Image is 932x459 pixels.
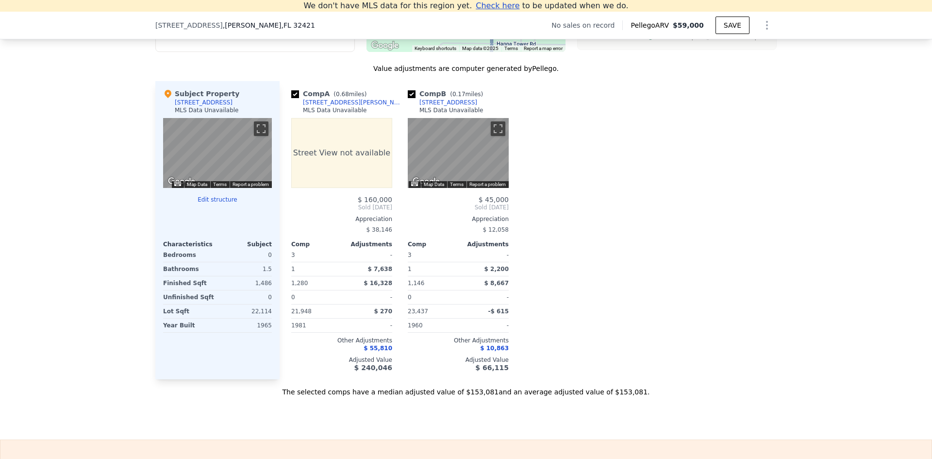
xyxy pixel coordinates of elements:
div: Year Built [163,319,216,332]
span: $ 8,667 [484,280,509,287]
div: Map [163,118,272,188]
div: 1960 [408,319,456,332]
div: Bathrooms [163,262,216,276]
span: -$ 615 [488,308,509,315]
div: Subject [217,240,272,248]
div: Subject Property [163,89,239,99]
span: ( miles) [446,91,487,98]
span: 0 [291,294,295,301]
span: $ 38,146 [366,226,392,233]
span: , [PERSON_NAME] [223,20,315,30]
span: $ 160,000 [358,196,392,204]
span: 23,437 [408,308,428,315]
div: Comp [408,240,458,248]
div: Street View [163,118,272,188]
span: $ 240,046 [354,364,392,372]
span: $ 10,863 [480,345,509,352]
span: 0 [408,294,412,301]
span: ( miles) [330,91,370,98]
button: Map Data [424,181,444,188]
div: - [344,319,392,332]
div: Map [408,118,509,188]
div: Lot Sqft [163,305,216,318]
a: Report a problem [469,182,506,187]
span: 0.17 [452,91,466,98]
span: 0.68 [336,91,349,98]
div: Other Adjustments [291,337,392,344]
div: Comp B [408,89,487,99]
div: Comp [291,240,342,248]
button: Keyboard shortcuts [415,45,456,52]
div: Adjusted Value [291,356,392,364]
div: MLS Data Unavailable [419,106,483,114]
text: Selected Comp [658,34,695,41]
div: 1 [408,262,456,276]
div: - [460,290,509,304]
a: Open this area in Google Maps (opens a new window) [166,175,198,188]
div: 1.5 [219,262,272,276]
div: - [344,248,392,262]
div: MLS Data Unavailable [175,106,239,114]
div: [STREET_ADDRESS] [175,99,233,106]
span: Check here [476,1,519,10]
button: Toggle fullscreen view [491,121,505,136]
text: Unselected Comp [715,34,758,41]
a: Report a problem [233,182,269,187]
div: Finished Sqft [163,276,216,290]
div: No sales on record [551,20,622,30]
div: Appreciation [408,215,509,223]
a: Open this area in Google Maps (opens a new window) [410,175,442,188]
a: Report a map error [524,46,563,51]
div: MLS Data Unavailable [303,106,367,114]
div: 0 [219,248,272,262]
div: - [460,319,509,332]
span: $ 12,058 [483,226,509,233]
span: [STREET_ADDRESS] [155,20,223,30]
div: Value adjustments are computer generated by Pellego . [155,64,777,73]
div: Bedrooms [163,248,216,262]
span: $ 16,328 [364,280,392,287]
span: 3 [408,252,412,258]
span: 21,948 [291,308,312,315]
div: Appreciation [291,215,392,223]
div: Adjusted Value [408,356,509,364]
div: 1981 [291,319,340,332]
button: Show Options [757,16,777,35]
div: 22,114 [219,305,272,318]
span: $ 55,810 [364,345,392,352]
text: 32421 [621,34,636,41]
button: Keyboard shortcuts [174,182,181,186]
div: Adjustments [342,240,392,248]
img: Google [369,39,401,52]
div: Street View not available [291,118,392,188]
a: Terms (opens in new tab) [213,182,227,187]
a: Terms (opens in new tab) [504,46,518,51]
a: Terms (opens in new tab) [450,182,464,187]
span: Sold [DATE] [291,204,392,211]
div: - [344,290,392,304]
span: $ 2,200 [484,266,509,272]
span: 1,146 [408,280,424,287]
span: 1,280 [291,280,308,287]
div: [STREET_ADDRESS] [419,99,477,106]
span: $ 270 [374,308,392,315]
div: Other Adjustments [408,337,509,344]
button: Toggle fullscreen view [254,121,268,136]
span: $ 66,115 [475,364,509,372]
span: $ 7,638 [368,266,392,272]
button: Keyboard shortcuts [411,182,418,186]
span: 3 [291,252,295,258]
div: 1 [291,262,340,276]
div: Comp A [291,89,370,99]
button: SAVE [716,17,749,34]
div: - [460,248,509,262]
div: 0 [219,290,272,304]
div: 1965 [219,319,272,332]
div: Street View [408,118,509,188]
a: Open this area in Google Maps (opens a new window) [369,39,401,52]
span: Map data ©2025 [462,46,499,51]
div: 1,486 [219,276,272,290]
span: Pellego ARV [631,20,673,30]
span: $ 45,000 [479,196,509,204]
div: Characteristics [163,240,217,248]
